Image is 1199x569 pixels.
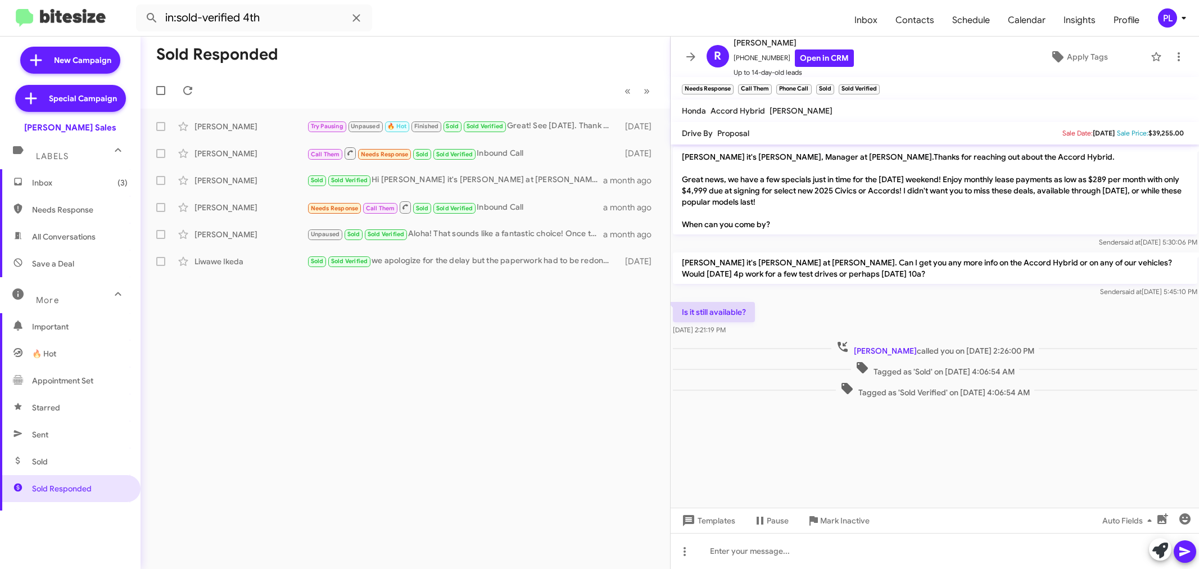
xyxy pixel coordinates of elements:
[194,175,307,186] div: [PERSON_NAME]
[1158,8,1177,28] div: PL
[311,177,324,184] span: Sold
[603,175,660,186] div: a month ago
[625,84,631,98] span: «
[853,346,916,356] span: [PERSON_NAME]
[15,85,126,112] a: Special Campaign
[644,84,650,98] span: »
[117,177,128,188] span: (3)
[682,128,713,138] span: Drive By
[770,106,832,116] span: [PERSON_NAME]
[32,204,128,215] span: Needs Response
[618,79,657,102] nav: Page navigation example
[54,55,111,66] span: New Campaign
[307,228,603,241] div: Aloha! That sounds like a fantastic choice! Once the 2025 CR-V Sport Touring arrives, we can sche...
[886,4,943,37] span: Contacts
[1121,287,1141,296] span: said at
[671,511,744,531] button: Templates
[311,258,324,265] span: Sold
[32,177,128,188] span: Inbox
[307,200,603,214] div: Inbound Call
[194,148,307,159] div: [PERSON_NAME]
[835,382,1034,398] span: Tagged as 'Sold Verified' on [DATE] 4:06:54 AM
[734,67,854,78] span: Up to 14-day-old leads
[673,302,755,322] p: Is it still available?
[32,375,93,386] span: Appointment Set
[816,84,834,94] small: Sold
[351,123,380,130] span: Unpaused
[734,49,854,67] span: [PHONE_NUMBER]
[32,321,128,332] span: Important
[714,47,721,65] span: R
[32,510,60,521] span: Historic
[744,511,798,531] button: Pause
[1100,287,1197,296] span: Sender [DATE] 5:45:10 PM
[436,151,473,158] span: Sold Verified
[156,46,278,64] h1: Sold Responded
[361,151,409,158] span: Needs Response
[32,402,60,413] span: Starred
[32,483,92,494] span: Sold Responded
[1062,129,1093,137] span: Sale Date:
[194,256,307,267] div: Liwawe Ikeda
[1093,511,1165,531] button: Auto Fields
[734,36,854,49] span: [PERSON_NAME]
[24,122,116,133] div: [PERSON_NAME] Sales
[387,123,406,130] span: 🔥 Hot
[307,146,617,160] div: Inbound Call
[603,202,660,213] div: a month ago
[194,229,307,240] div: [PERSON_NAME]
[368,231,405,238] span: Sold Verified
[194,202,307,213] div: [PERSON_NAME]
[307,255,617,268] div: we apologize for the delay but the paperwork had to be redone because the numbers had changed for...
[446,123,459,130] span: Sold
[331,258,368,265] span: Sold Verified
[1067,47,1108,67] span: Apply Tags
[617,148,661,159] div: [DATE]
[673,147,1197,234] p: [PERSON_NAME] it's [PERSON_NAME], Manager at [PERSON_NAME].Thanks for reaching out about the Acco...
[136,4,372,31] input: Search
[850,361,1019,377] span: Tagged as 'Sold' on [DATE] 4:06:54 AM
[1148,8,1187,28] button: PL
[32,429,48,440] span: Sent
[49,93,117,104] span: Special Campaign
[32,258,74,269] span: Save a Deal
[673,326,726,334] span: [DATE] 2:21:19 PM
[795,49,854,67] a: Open in CRM
[637,79,657,102] button: Next
[366,205,395,212] span: Call Them
[943,4,999,37] a: Schedule
[311,123,343,130] span: Try Pausing
[617,256,661,267] div: [DATE]
[1102,511,1156,531] span: Auto Fields
[682,84,734,94] small: Needs Response
[999,4,1055,37] a: Calendar
[307,120,617,133] div: Great! See [DATE]. Thank you
[603,229,660,240] div: a month ago
[831,340,1038,356] span: called you on [DATE] 2:26:00 PM
[1055,4,1105,37] a: Insights
[311,231,340,238] span: Unpaused
[414,123,439,130] span: Finished
[416,151,429,158] span: Sold
[194,121,307,132] div: [PERSON_NAME]
[32,231,96,242] span: All Conversations
[1105,4,1148,37] a: Profile
[32,456,48,467] span: Sold
[32,348,56,359] span: 🔥 Hot
[36,295,59,305] span: More
[845,4,886,37] a: Inbox
[798,511,879,531] button: Mark Inactive
[1120,238,1140,246] span: said at
[617,121,661,132] div: [DATE]
[618,79,637,102] button: Previous
[1117,129,1148,137] span: Sale Price:
[311,205,359,212] span: Needs Response
[1093,129,1115,137] span: [DATE]
[711,106,765,116] span: Accord Hybrid
[1012,47,1145,67] button: Apply Tags
[416,205,429,212] span: Sold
